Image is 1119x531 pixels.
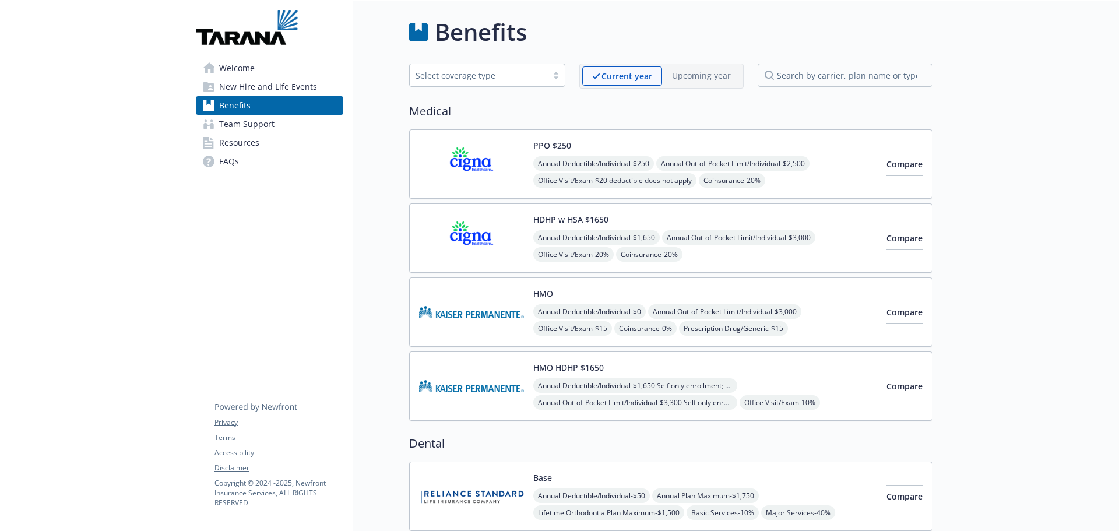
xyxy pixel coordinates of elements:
[886,381,923,392] span: Compare
[740,395,820,410] span: Office Visit/Exam - 10%
[219,152,239,171] span: FAQs
[687,505,759,520] span: Basic Services - 10%
[533,488,650,503] span: Annual Deductible/Individual - $50
[435,15,527,50] h1: Benefits
[419,139,524,189] img: CIGNA carrier logo
[679,321,788,336] span: Prescription Drug/Generic - $15
[652,488,759,503] span: Annual Plan Maximum - $1,750
[533,230,660,245] span: Annual Deductible/Individual - $1,650
[409,435,932,452] h2: Dental
[533,304,646,319] span: Annual Deductible/Individual - $0
[409,103,932,120] h2: Medical
[196,152,343,171] a: FAQs
[196,59,343,78] a: Welcome
[533,247,614,262] span: Office Visit/Exam - 20%
[214,417,343,428] a: Privacy
[196,115,343,133] a: Team Support
[672,69,731,82] p: Upcoming year
[601,70,652,82] p: Current year
[196,96,343,115] a: Benefits
[219,59,255,78] span: Welcome
[533,378,737,393] span: Annual Deductible/Individual - $1,650 Self only enrollment; $3,300 for any one member within a Fa...
[648,304,801,319] span: Annual Out-of-Pocket Limit/Individual - $3,000
[214,448,343,458] a: Accessibility
[219,96,251,115] span: Benefits
[662,66,741,86] span: Upcoming year
[699,173,765,188] span: Coinsurance - 20%
[533,287,553,300] button: HMO
[533,321,612,336] span: Office Visit/Exam - $15
[886,153,923,176] button: Compare
[219,115,275,133] span: Team Support
[886,301,923,324] button: Compare
[886,159,923,170] span: Compare
[533,395,737,410] span: Annual Out-of-Pocket Limit/Individual - $3,300 Self only enrollment; $3,300 for any one member wi...
[533,173,696,188] span: Office Visit/Exam - $20 deductible does not apply
[214,463,343,473] a: Disclaimer
[533,361,604,374] button: HMO HDHP $1650
[761,505,835,520] span: Major Services - 40%
[656,156,810,171] span: Annual Out-of-Pocket Limit/Individual - $2,500
[533,505,684,520] span: Lifetime Orthodontia Plan Maximum - $1,500
[219,133,259,152] span: Resources
[886,227,923,250] button: Compare
[214,432,343,443] a: Terms
[533,156,654,171] span: Annual Deductible/Individual - $250
[419,213,524,263] img: CIGNA carrier logo
[219,78,317,96] span: New Hire and Life Events
[214,478,343,508] p: Copyright © 2024 - 2025 , Newfront Insurance Services, ALL RIGHTS RESERVED
[419,361,524,411] img: Kaiser Permanente Insurance Company carrier logo
[886,307,923,318] span: Compare
[419,472,524,521] img: Reliance Standard Life Insurance Company carrier logo
[886,485,923,508] button: Compare
[662,230,815,245] span: Annual Out-of-Pocket Limit/Individual - $3,000
[533,139,571,152] button: PPO $250
[196,133,343,152] a: Resources
[533,213,608,226] button: HDHP w HSA $1650
[419,287,524,337] img: Kaiser Permanente Insurance Company carrier logo
[886,233,923,244] span: Compare
[886,491,923,502] span: Compare
[614,321,677,336] span: Coinsurance - 0%
[616,247,682,262] span: Coinsurance - 20%
[196,78,343,96] a: New Hire and Life Events
[886,375,923,398] button: Compare
[416,69,541,82] div: Select coverage type
[758,64,932,87] input: search by carrier, plan name or type
[533,472,552,484] button: Base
